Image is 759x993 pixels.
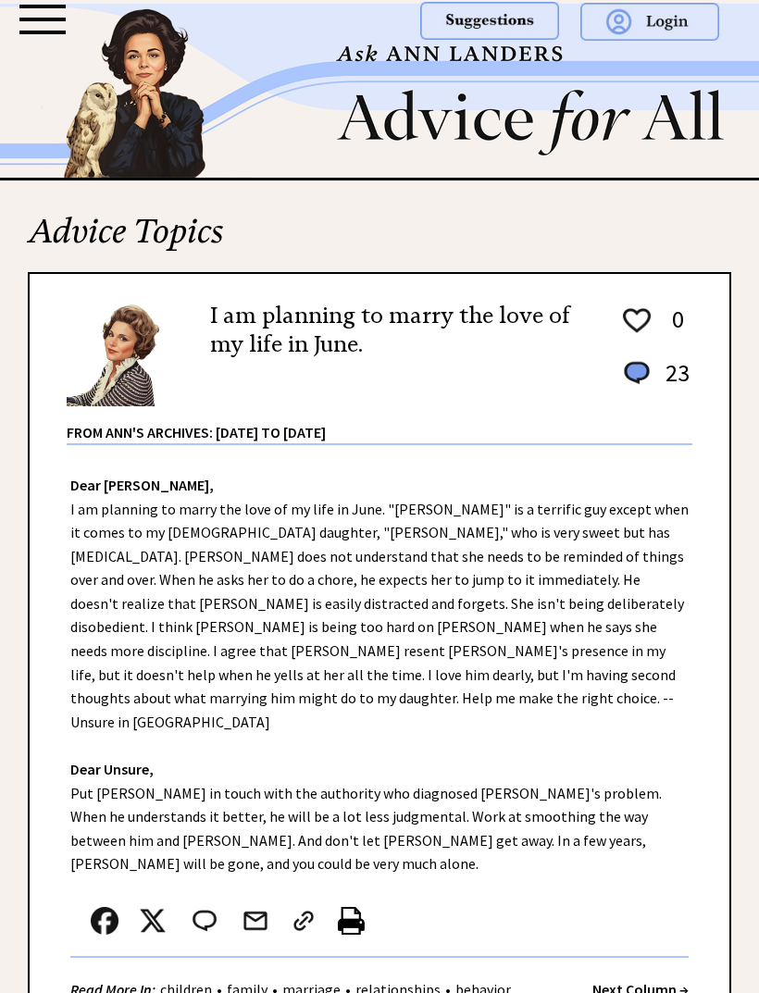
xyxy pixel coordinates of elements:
h2: Advice Topics [28,209,731,272]
img: message_round%202.png [189,907,220,935]
img: link_02.png [290,907,317,935]
img: mail.png [242,907,269,935]
img: message_round%201.png [620,358,653,388]
td: 0 [656,304,691,355]
h2: I am planning to marry the love of my life in June. [210,302,604,359]
div: From Ann's Archives: [DATE] to [DATE] [67,408,692,443]
img: Ann6%20v2%20small.png [67,302,182,406]
img: x_small.png [139,907,167,935]
img: suggestions.png [420,2,559,40]
img: login.png [580,3,719,41]
img: printer%20icon.png [338,907,365,935]
strong: Dear Unsure, [70,760,154,778]
img: facebook.png [91,907,118,935]
strong: Dear [PERSON_NAME], [70,476,214,494]
img: heart_outline%201.png [620,304,653,337]
td: 23 [656,357,691,406]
